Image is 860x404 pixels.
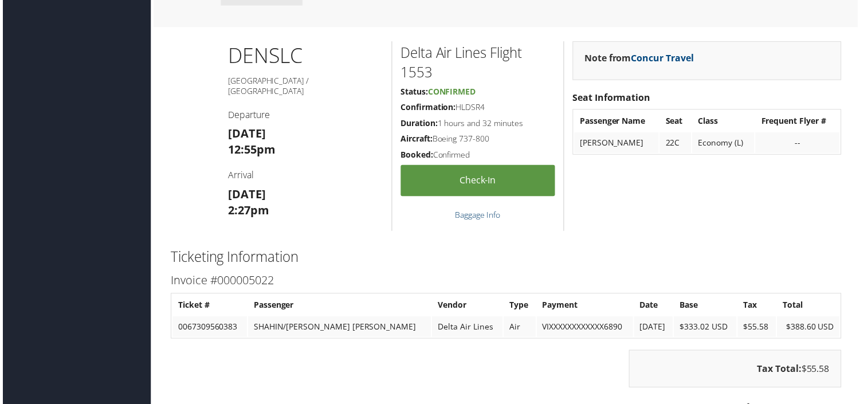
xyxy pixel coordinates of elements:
[574,92,652,105] strong: Seat Information
[504,319,536,339] td: Air
[400,103,456,113] strong: Confirmation:
[740,319,779,339] td: $55.58
[227,76,383,98] h5: [GEOGRAPHIC_DATA] / [GEOGRAPHIC_DATA]
[630,352,844,390] div: $55.58
[169,249,844,268] h2: Ticketing Information
[171,319,246,339] td: 0067309560383
[537,297,634,317] th: Payment
[227,204,268,219] strong: 2:27pm
[227,42,383,70] h1: DEN SLC
[227,127,265,142] strong: [DATE]
[635,319,675,339] td: [DATE]
[400,119,556,130] h5: 1 hours and 32 minutes
[400,134,556,146] h5: Boeing 737-800
[400,134,433,145] strong: Aircraft:
[635,297,675,317] th: Date
[227,143,274,158] strong: 12:55pm
[432,297,502,317] th: Vendor
[432,319,502,339] td: Delta Air Lines
[400,166,556,198] a: Check-in
[400,119,438,130] strong: Duration:
[661,134,693,154] td: 22C
[247,319,431,339] td: SHAHIN/[PERSON_NAME] [PERSON_NAME]
[227,170,383,183] h4: Arrival
[575,134,661,154] td: [PERSON_NAME]
[661,112,693,132] th: Seat
[763,139,837,149] div: --
[400,150,433,161] strong: Booked:
[171,297,246,317] th: Ticket #
[779,319,842,339] td: $388.60 USD
[400,150,556,162] h5: Confirmed
[633,52,696,65] a: Concur Travel
[400,87,428,98] strong: Status:
[227,109,383,122] h4: Departure
[227,188,265,203] strong: [DATE]
[676,297,739,317] th: Base
[575,112,661,132] th: Passenger Name
[169,274,844,291] h3: Invoice #000005022
[676,319,739,339] td: $333.02 USD
[694,112,756,132] th: Class
[247,297,431,317] th: Passenger
[537,319,634,339] td: VIXXXXXXXXXXXX6890
[504,297,536,317] th: Type
[779,297,842,317] th: Total
[428,87,476,98] span: Confirmed
[740,297,779,317] th: Tax
[759,365,804,378] strong: Tax Total:
[757,112,842,132] th: Frequent Flyer #
[586,52,696,65] strong: Note from
[694,134,756,154] td: Economy (L)
[400,44,556,82] h2: Delta Air Lines Flight 1553
[400,103,556,114] h5: HLDSR4
[455,211,501,222] a: Baggage Info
